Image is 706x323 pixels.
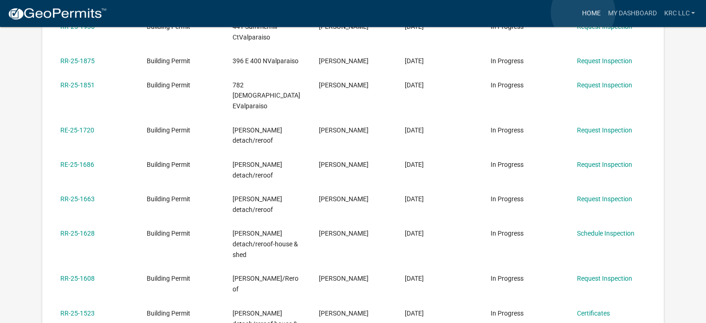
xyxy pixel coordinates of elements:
[60,230,95,237] a: RR-25-1628
[60,275,95,282] a: RR-25-1608
[147,161,190,168] span: Building Permit
[491,310,524,317] span: In Progress
[405,126,424,134] span: 09/08/2025
[147,57,190,65] span: Building Permit
[319,195,369,203] span: John Kornacki
[491,161,524,168] span: In Progress
[491,57,524,65] span: In Progress
[60,310,95,317] a: RR-25-1523
[577,195,632,203] a: Request Inspection
[147,81,190,89] span: Building Permit
[233,126,282,145] span: owens detach/reroof
[147,126,190,134] span: Building Permit
[233,230,298,258] span: Dhaemers detach/reroof-house & shed
[405,81,424,89] span: 09/23/2025
[60,81,95,89] a: RR-25-1851
[319,230,369,237] span: John Kornacki
[405,230,424,237] span: 08/27/2025
[233,195,282,213] span: Stanton detach/reroof
[405,275,424,282] span: 08/25/2025
[577,126,632,134] a: Request Inspection
[60,126,94,134] a: RE-25-1720
[660,5,699,22] a: KRC LLC
[233,275,298,293] span: Zorick Detach/Reroof
[319,126,369,134] span: John Kornacki
[319,310,369,317] span: John Kornacki
[147,310,190,317] span: Building Permit
[405,57,424,65] span: 09/26/2025
[60,195,95,203] a: RR-25-1663
[233,81,300,110] span: 782 N 400 EValparaiso
[491,195,524,203] span: In Progress
[147,275,190,282] span: Building Permit
[319,81,369,89] span: John Kornacki
[319,275,369,282] span: John Kornacki
[319,57,369,65] span: John Kornacki
[491,126,524,134] span: In Progress
[577,161,632,168] a: Request Inspection
[577,81,632,89] a: Request Inspection
[577,310,610,317] a: Certificates
[147,195,190,203] span: Building Permit
[491,275,524,282] span: In Progress
[233,57,298,65] span: 396 E 400 NValparaiso
[233,161,282,179] span: Fisher detach/reroof
[60,161,94,168] a: RE-25-1686
[60,57,95,65] a: RR-25-1875
[405,310,424,317] span: 08/18/2025
[491,230,524,237] span: In Progress
[491,81,524,89] span: In Progress
[405,195,424,203] span: 09/03/2025
[577,230,635,237] a: Schedule Inspection
[577,57,632,65] a: Request Inspection
[604,5,660,22] a: My Dashboard
[405,161,424,168] span: 09/04/2025
[577,275,632,282] a: Request Inspection
[578,5,604,22] a: Home
[319,161,369,168] span: John Kornacki
[147,230,190,237] span: Building Permit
